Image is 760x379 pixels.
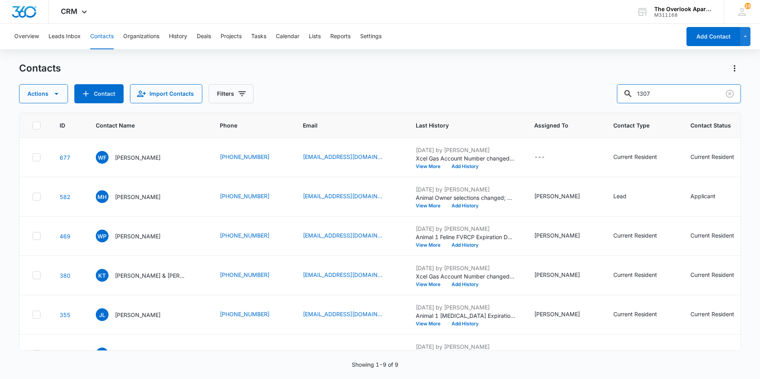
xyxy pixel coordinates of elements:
[96,151,109,164] span: WF
[690,231,748,241] div: Contact Status - Current Resident - Select to Edit Field
[613,310,657,318] div: Current Resident
[220,271,269,279] a: [PHONE_NUMBER]
[534,231,594,241] div: Assigned To - Joshua Stocks - Select to Edit Field
[416,264,515,272] p: [DATE] by [PERSON_NAME]
[613,121,660,130] span: Contact Type
[303,310,382,318] a: [EMAIL_ADDRESS][DOMAIN_NAME]
[130,84,202,103] button: Import Contacts
[303,121,385,130] span: Email
[416,321,446,326] button: View More
[96,348,201,360] div: Contact Name - Aron Gutierrez Navarrete & Karina Mendoza - Select to Edit Field
[690,271,748,280] div: Contact Status - Current Resident - Select to Edit Field
[115,350,186,358] p: [PERSON_NAME] & [PERSON_NAME]
[303,153,397,162] div: Email - williamfish2000@gmail.com - Select to Edit Field
[303,192,397,201] div: Email - mhdaisy2016@gmail.com - Select to Edit Field
[220,349,284,359] div: Phone - (307) 460-1919 - Select to Edit Field
[446,243,484,248] button: Add History
[303,192,382,200] a: [EMAIL_ADDRESS][DOMAIN_NAME]
[690,121,737,130] span: Contact Status
[534,192,580,200] div: [PERSON_NAME]
[416,203,446,208] button: View More
[744,3,751,9] span: 19
[416,121,504,130] span: Last History
[303,310,397,319] div: Email - jgibby06@gmail.com - Select to Edit Field
[613,310,671,319] div: Contact Type - Current Resident - Select to Edit Field
[613,349,657,358] div: Current Resident
[613,153,671,162] div: Contact Type - Current Resident - Select to Edit Field
[690,271,734,279] div: Current Resident
[416,272,515,280] p: Xcel Gas Account Number changed to 53-0015368676-2.
[209,84,254,103] button: Filters
[220,231,269,240] a: [PHONE_NUMBER]
[276,24,299,49] button: Calendar
[96,308,175,321] div: Contact Name - Joshua Lee Gibson - Select to Edit Field
[416,282,446,287] button: View More
[416,233,515,241] p: Animal 1 Feline FVRCP Expiration Date changed to [DATE].
[613,192,626,200] div: Lead
[613,192,641,201] div: Contact Type - Lead - Select to Edit Field
[534,271,594,280] div: Assigned To - Desirea Archuleta - Select to Edit Field
[613,349,671,359] div: Contact Type - Current Resident - Select to Edit Field
[220,349,269,358] a: [PHONE_NUMBER]
[197,24,211,49] button: Deals
[60,121,65,130] span: ID
[416,342,515,351] p: [DATE] by [PERSON_NAME]
[96,121,189,130] span: Contact Name
[96,308,109,321] span: JL
[416,311,515,320] p: Animal 1 [MEDICAL_DATA] Expiration Date changed to [DATE].
[19,84,68,103] button: Actions
[534,310,580,318] div: [PERSON_NAME]
[303,271,397,280] div: Email - kenytunc@gmail.com - Select to Edit Field
[416,185,515,193] p: [DATE] by [PERSON_NAME]
[96,269,109,282] span: KT
[690,153,734,161] div: Current Resident
[96,269,201,282] div: Contact Name - Kenyion Townsend & Allison Herbertson - Select to Edit Field
[613,153,657,161] div: Current Resident
[613,231,657,240] div: Current Resident
[654,12,712,18] div: account id
[169,24,187,49] button: History
[96,348,109,360] span: AG
[309,24,321,49] button: Lists
[96,230,175,242] div: Contact Name - Wyatt Parker - Select to Edit Field
[96,190,175,203] div: Contact Name - Michelle Hansen - Select to Edit Field
[654,6,712,12] div: account name
[690,310,734,318] div: Current Resident
[690,349,748,359] div: Contact Status - Current Resident - Select to Edit Field
[14,24,39,49] button: Overview
[303,349,382,358] a: [EMAIL_ADDRESS][DOMAIN_NAME]
[303,153,382,161] a: [EMAIL_ADDRESS][DOMAIN_NAME]
[19,62,61,74] h1: Contacts
[221,24,242,49] button: Projects
[60,311,70,318] a: Navigate to contact details page for Joshua Lee Gibson
[220,310,269,318] a: [PHONE_NUMBER]
[690,349,734,358] div: Current Resident
[534,271,580,279] div: [PERSON_NAME]
[690,153,748,162] div: Contact Status - Current Resident - Select to Edit Field
[303,271,382,279] a: [EMAIL_ADDRESS][DOMAIN_NAME]
[220,192,284,201] div: Phone - (970) 218-9915 - Select to Edit Field
[416,303,515,311] p: [DATE] by [PERSON_NAME]
[534,153,545,162] div: ---
[686,27,740,46] button: Add Contact
[416,146,515,154] p: [DATE] by [PERSON_NAME]
[534,121,583,130] span: Assigned To
[534,192,594,201] div: Assigned To - Desirea Archuleta - Select to Edit Field
[220,121,272,130] span: Phone
[74,84,124,103] button: Add Contact
[115,271,186,280] p: [PERSON_NAME] & [PERSON_NAME]
[534,310,594,319] div: Assigned To - Desirea Archuleta - Select to Edit Field
[534,349,580,358] div: [PERSON_NAME]
[303,349,397,359] div: Email - aron8840@gmail.com - Select to Edit Field
[303,231,382,240] a: [EMAIL_ADDRESS][DOMAIN_NAME]
[416,164,446,169] button: View More
[446,164,484,169] button: Add History
[60,233,70,240] a: Navigate to contact details page for Wyatt Parker
[96,190,109,203] span: MH
[90,24,114,49] button: Contacts
[220,231,284,241] div: Phone - (307) 351-1911 - Select to Edit Field
[352,360,398,369] p: Showing 1-9 of 9
[446,321,484,326] button: Add History
[534,153,559,162] div: Assigned To - - Select to Edit Field
[613,231,671,241] div: Contact Type - Current Resident - Select to Edit Field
